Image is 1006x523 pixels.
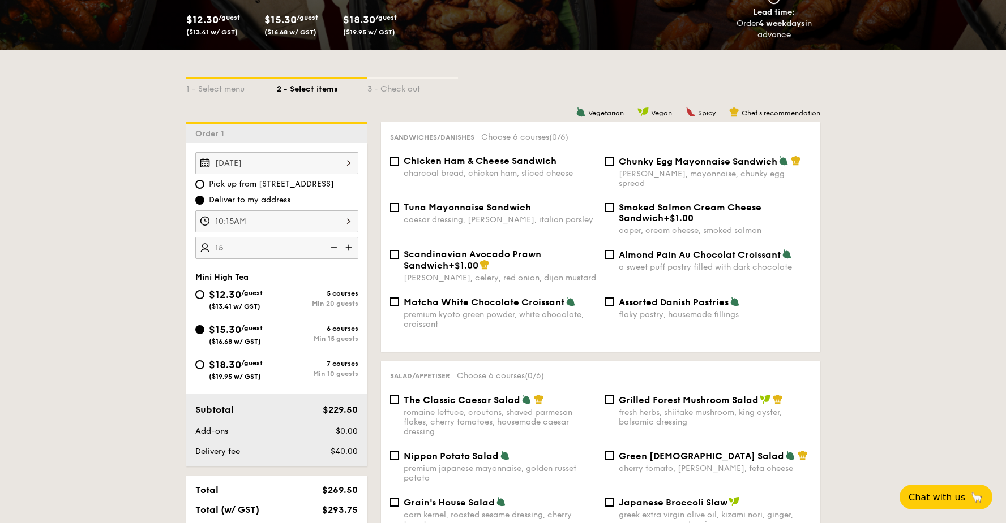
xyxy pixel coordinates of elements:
[277,79,367,95] div: 2 - Select items
[277,325,358,332] div: 6 courses
[195,237,358,259] input: Number of guests
[404,497,495,508] span: Grain's House Salad
[791,155,801,166] img: icon-chef-hat.a58ddaea.svg
[619,297,729,308] span: Assorted Danish Pastries
[195,129,229,139] span: Order 1
[343,14,375,26] span: $18.30
[336,426,358,436] span: $0.00
[209,288,241,301] span: $12.30
[549,132,568,142] span: (0/6)
[782,249,792,259] img: icon-vegetarian.fe4039eb.svg
[209,323,241,336] span: $15.30
[742,109,820,117] span: Chef's recommendation
[521,394,532,404] img: icon-vegetarian.fe4039eb.svg
[619,249,781,260] span: Almond Pain Au Chocolat Croissant
[390,451,399,460] input: Nippon Potato Saladpremium japanese mayonnaise, golden russet potato
[219,14,240,21] span: /guest
[195,485,219,495] span: Total
[195,504,259,515] span: Total (w/ GST)
[404,451,499,461] span: Nippon Potato Salad
[404,249,541,271] span: Scandinavian Avocado Prawn Sandwich
[195,447,240,456] span: Delivery fee
[619,202,761,223] span: Smoked Salmon Cream Cheese Sandwich
[605,297,614,306] input: Assorted Danish Pastriesflaky pastry, housemade fillings
[390,297,399,306] input: Matcha White Chocolate Croissantpremium kyoto green powder, white chocolate, croissant
[605,203,614,212] input: Smoked Salmon Cream Cheese Sandwich+$1.00caper, cream cheese, smoked salmon
[457,371,544,381] span: Choose 6 courses
[375,14,397,21] span: /guest
[195,210,358,232] input: Event time
[241,289,263,297] span: /guest
[576,107,586,117] img: icon-vegetarian.fe4039eb.svg
[277,360,358,368] div: 7 courses
[195,196,204,205] input: Deliver to my address
[277,370,358,378] div: Min 10 guests
[760,394,771,404] img: icon-vegan.f8ff3823.svg
[404,297,564,308] span: Matcha White Chocolate Croissant
[324,237,341,258] img: icon-reduce.1d2dbef1.svg
[195,180,204,189] input: Pick up from [STREET_ADDRESS]
[277,300,358,308] div: Min 20 guests
[195,290,204,299] input: $12.30/guest($13.41 w/ GST)5 coursesMin 20 guests
[277,289,358,297] div: 5 courses
[500,450,510,460] img: icon-vegetarian.fe4039eb.svg
[404,464,596,483] div: premium japanese mayonnaise, golden russet potato
[619,464,811,473] div: cherry tomato, [PERSON_NAME], feta cheese
[730,296,740,306] img: icon-vegetarian.fe4039eb.svg
[724,18,825,41] div: Order in advance
[651,109,672,117] span: Vegan
[209,358,241,371] span: $18.30
[619,497,727,508] span: Japanese Broccoli Slaw
[605,498,614,507] input: Japanese Broccoli Slawgreek extra virgin olive oil, kizami nori, ginger, yuzu soy-sesame dressing
[277,335,358,343] div: Min 15 guests
[605,395,614,404] input: Grilled Forest Mushroom Saladfresh herbs, shiitake mushroom, king oyster, balsamic dressing
[209,194,290,206] span: Deliver to my address
[323,404,358,415] span: $229.50
[970,491,983,504] span: 🦙
[534,394,544,404] img: icon-chef-hat.a58ddaea.svg
[264,28,316,36] span: ($16.68 w/ GST)
[798,450,808,460] img: icon-chef-hat.a58ddaea.svg
[909,492,965,503] span: Chat with us
[195,152,358,174] input: Event date
[322,485,358,495] span: $269.50
[663,213,694,223] span: +$1.00
[729,496,740,507] img: icon-vegan.f8ff3823.svg
[496,496,506,507] img: icon-vegetarian.fe4039eb.svg
[773,394,783,404] img: icon-chef-hat.a58ddaea.svg
[619,451,784,461] span: Green [DEMOGRAPHIC_DATA] Salad
[404,155,556,166] span: Chicken Ham & Cheese Sandwich
[404,168,596,178] div: charcoal bread, chicken ham, sliced cheese
[390,498,399,507] input: Grain's House Saladcorn kernel, roasted sesame dressing, cherry tomato
[619,408,811,427] div: fresh herbs, shiitake mushroom, king oyster, balsamic dressing
[619,226,811,235] div: caper, cream cheese, smoked salmon
[637,107,649,117] img: icon-vegan.f8ff3823.svg
[195,360,204,369] input: $18.30/guest($19.95 w/ GST)7 coursesMin 10 guests
[605,157,614,166] input: Chunky Egg Mayonnaise Sandwich[PERSON_NAME], mayonnaise, chunky egg spread
[753,7,795,17] span: Lead time:
[448,260,478,271] span: +$1.00
[404,395,520,405] span: The Classic Caesar Salad
[195,273,249,282] span: Mini High Tea
[322,504,358,515] span: $293.75
[588,109,624,117] span: Vegetarian
[619,169,811,188] div: [PERSON_NAME], mayonnaise, chunky egg spread
[900,485,992,509] button: Chat with us🦙
[619,262,811,272] div: a sweet puff pastry filled with dark chocolate
[619,310,811,319] div: flaky pastry, housemade fillings
[698,109,716,117] span: Spicy
[343,28,395,36] span: ($19.95 w/ GST)
[525,371,544,381] span: (0/6)
[785,450,795,460] img: icon-vegetarian.fe4039eb.svg
[404,408,596,436] div: romaine lettuce, croutons, shaved parmesan flakes, cherry tomatoes, housemade caesar dressing
[209,338,261,345] span: ($16.68 w/ GST)
[605,250,614,259] input: Almond Pain Au Chocolat Croissanta sweet puff pastry filled with dark chocolate
[686,107,696,117] img: icon-spicy.37a8142b.svg
[390,133,474,141] span: Sandwiches/Danishes
[209,179,334,190] span: Pick up from [STREET_ADDRESS]
[209,302,260,310] span: ($13.41 w/ GST)
[404,273,596,283] div: [PERSON_NAME], celery, red onion, dijon mustard
[404,310,596,329] div: premium kyoto green powder, white chocolate, croissant
[619,395,759,405] span: Grilled Forest Mushroom Salad
[195,404,234,415] span: Subtotal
